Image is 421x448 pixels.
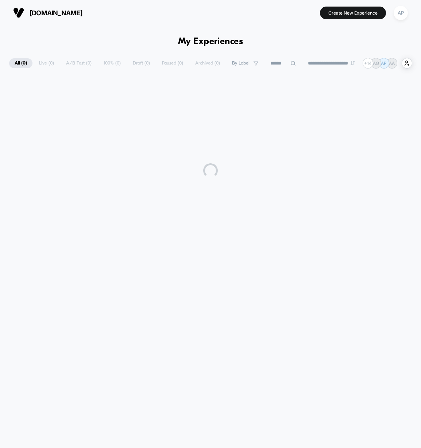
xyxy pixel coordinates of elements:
span: [DOMAIN_NAME] [30,9,82,17]
div: + 14 [363,58,373,69]
button: [DOMAIN_NAME] [11,7,85,19]
span: By Label [232,61,250,66]
img: end [351,61,355,65]
p: AG [373,61,379,66]
span: All ( 0 ) [9,58,32,68]
p: AP [381,61,387,66]
img: Visually logo [13,7,24,18]
button: AP [391,5,410,20]
p: AA [389,61,395,66]
h1: My Experiences [178,36,243,47]
div: AP [394,6,408,20]
button: Create New Experience [320,7,386,19]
